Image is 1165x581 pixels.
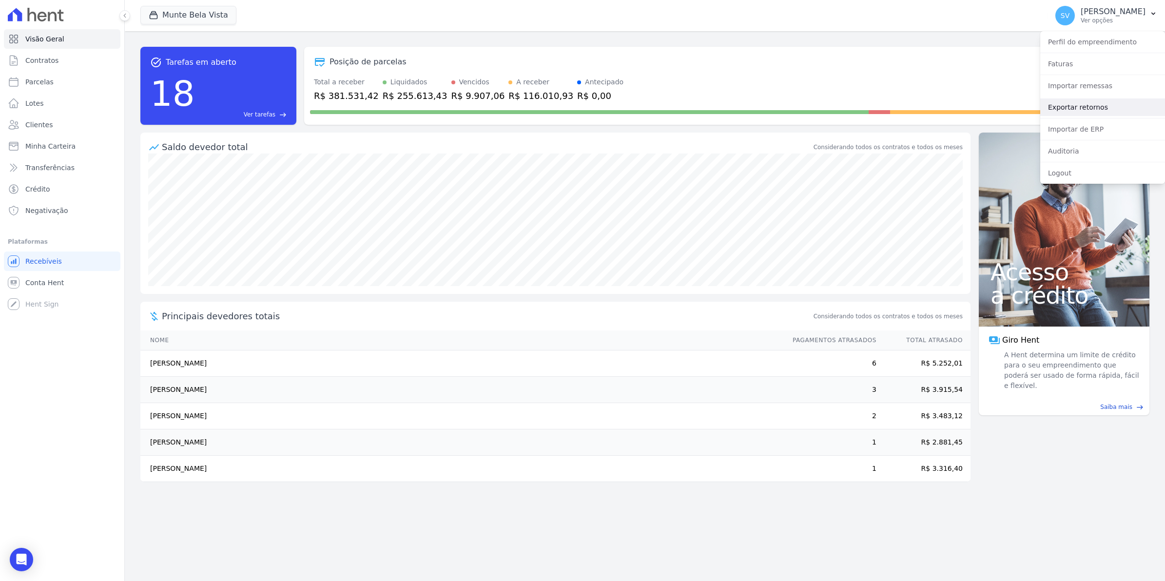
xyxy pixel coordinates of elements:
div: Considerando todos os contratos e todos os meses [814,143,963,152]
div: R$ 381.531,42 [314,89,379,102]
a: Negativação [4,201,120,220]
div: Open Intercom Messenger [10,548,33,571]
span: a crédito [990,284,1138,307]
td: [PERSON_NAME] [140,456,783,482]
td: [PERSON_NAME] [140,377,783,403]
span: Lotes [25,98,44,108]
a: Importar de ERP [1040,120,1165,138]
a: Minha Carteira [4,136,120,156]
span: Clientes [25,120,53,130]
th: Nome [140,330,783,350]
td: 2 [783,403,877,429]
span: east [279,111,287,118]
span: Considerando todos os contratos e todos os meses [814,312,963,321]
td: R$ 5.252,01 [877,350,971,377]
td: [PERSON_NAME] [140,429,783,456]
td: R$ 3.483,12 [877,403,971,429]
div: Plataformas [8,236,116,248]
span: Recebíveis [25,256,62,266]
a: Auditoria [1040,142,1165,160]
td: [PERSON_NAME] [140,350,783,377]
a: Ver tarefas east [199,110,287,119]
div: Total a receber [314,77,379,87]
div: Vencidos [459,77,489,87]
button: Munte Bela Vista [140,6,236,24]
span: A Hent determina um limite de crédito para o seu empreendimento que poderá ser usado de forma ráp... [1002,350,1140,391]
span: Visão Geral [25,34,64,44]
a: Visão Geral [4,29,120,49]
div: 18 [150,68,195,119]
span: Giro Hent [1002,334,1039,346]
span: Minha Carteira [25,141,76,151]
span: task_alt [150,57,162,68]
span: Parcelas [25,77,54,87]
td: R$ 3.316,40 [877,456,971,482]
span: Tarefas em aberto [166,57,236,68]
a: Conta Hent [4,273,120,292]
span: Principais devedores totais [162,310,812,323]
span: Negativação [25,206,68,215]
a: Parcelas [4,72,120,92]
p: Ver opções [1081,17,1146,24]
a: Perfil do empreendimento [1040,33,1165,51]
span: Acesso [990,260,1138,284]
a: Recebíveis [4,252,120,271]
span: Ver tarefas [244,110,275,119]
a: Crédito [4,179,120,199]
button: SV [PERSON_NAME] Ver opções [1048,2,1165,29]
a: Contratos [4,51,120,70]
a: Logout [1040,164,1165,182]
a: Lotes [4,94,120,113]
td: 3 [783,377,877,403]
td: R$ 3.915,54 [877,377,971,403]
td: 6 [783,350,877,377]
th: Pagamentos Atrasados [783,330,877,350]
div: Liquidados [390,77,427,87]
span: Transferências [25,163,75,173]
a: Faturas [1040,55,1165,73]
div: R$ 0,00 [577,89,623,102]
span: Conta Hent [25,278,64,288]
span: east [1136,404,1144,411]
a: Clientes [4,115,120,135]
span: SV [1061,12,1069,19]
span: Contratos [25,56,58,65]
a: Transferências [4,158,120,177]
div: Saldo devedor total [162,140,812,154]
th: Total Atrasado [877,330,971,350]
div: A receber [516,77,549,87]
div: R$ 9.907,06 [451,89,505,102]
a: Importar remessas [1040,77,1165,95]
span: Crédito [25,184,50,194]
div: Posição de parcelas [330,56,407,68]
div: R$ 255.613,43 [383,89,447,102]
a: Saiba mais east [985,403,1144,411]
div: R$ 116.010,93 [508,89,573,102]
td: 1 [783,456,877,482]
td: 1 [783,429,877,456]
span: Saiba mais [1100,403,1132,411]
td: [PERSON_NAME] [140,403,783,429]
p: [PERSON_NAME] [1081,7,1146,17]
div: Antecipado [585,77,623,87]
a: Exportar retornos [1040,98,1165,116]
td: R$ 2.881,45 [877,429,971,456]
